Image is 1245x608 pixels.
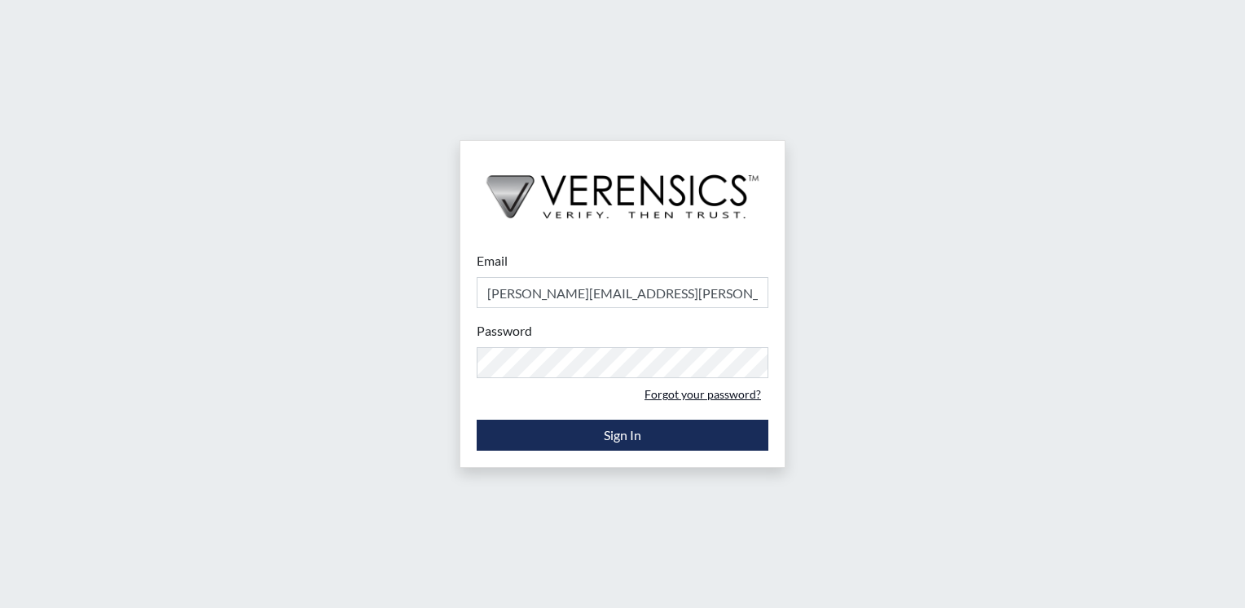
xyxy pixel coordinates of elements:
img: logo-wide-black.2aad4157.png [460,141,785,236]
label: Email [477,251,508,271]
a: Forgot your password? [637,381,768,407]
button: Sign In [477,420,768,451]
input: Email [477,277,768,308]
label: Password [477,321,532,341]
